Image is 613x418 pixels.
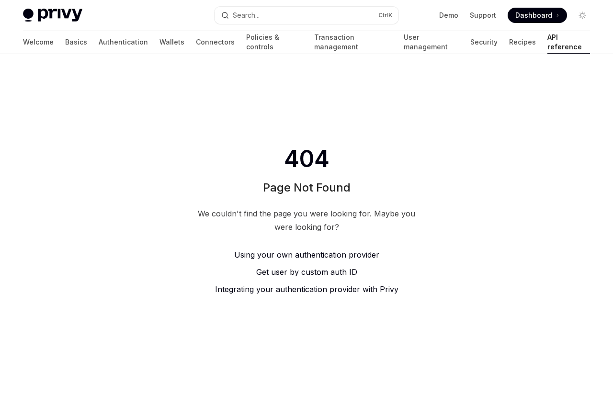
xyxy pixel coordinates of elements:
span: Dashboard [515,11,552,20]
a: Wallets [159,31,184,54]
div: Search... [233,10,260,21]
a: Dashboard [508,8,567,23]
button: Search...CtrlK [215,7,398,24]
a: Basics [65,31,87,54]
a: Security [470,31,498,54]
a: Policies & controls [246,31,303,54]
a: Recipes [509,31,536,54]
a: Support [470,11,496,20]
a: Demo [439,11,458,20]
a: Using your own authentication provider [193,249,420,260]
a: Get user by custom auth ID [193,266,420,278]
span: Using your own authentication provider [234,250,379,260]
a: Integrating your authentication provider with Privy [193,283,420,295]
button: Toggle dark mode [575,8,590,23]
a: User management [404,31,459,54]
h1: Page Not Found [263,180,351,195]
img: light logo [23,9,82,22]
span: Get user by custom auth ID [256,267,357,277]
span: 404 [282,146,331,172]
span: Ctrl K [378,11,393,19]
span: Integrating your authentication provider with Privy [215,284,398,294]
a: Transaction management [314,31,392,54]
a: Connectors [196,31,235,54]
a: API reference [547,31,590,54]
a: Authentication [99,31,148,54]
div: We couldn't find the page you were looking for. Maybe you were looking for? [193,207,420,234]
a: Welcome [23,31,54,54]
